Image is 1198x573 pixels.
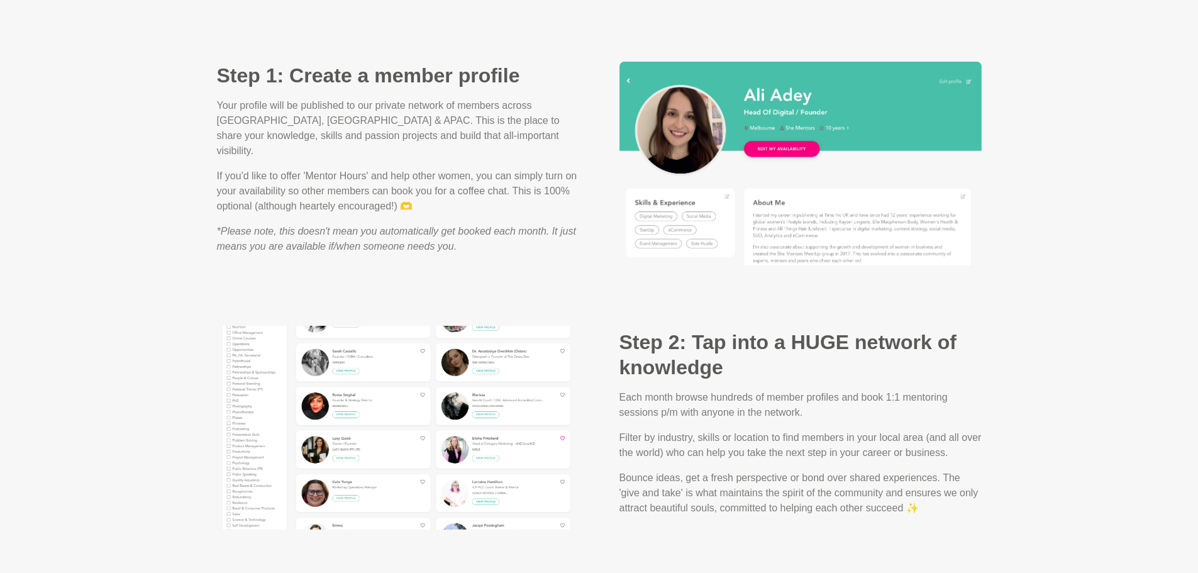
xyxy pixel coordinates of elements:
img: Step 1: Create a member profile [619,62,982,265]
h2: Step 1: Create a member profile [217,63,579,88]
img: Step 2: Tap into a HUGE network of knowledge [217,326,579,530]
em: *Please note, this doesn't mean you automatically get booked each month. It just means you are av... [217,226,576,252]
p: Filter by industry, skills or location to find members in your local area (and all over the world... [619,430,982,460]
p: Each month browse hundreds of member profiles and book 1:1 mentoring sessions p/m with anyone in ... [619,390,982,420]
h2: Step 2: Tap into a HUGE network of knowledge [619,330,982,380]
p: If you'd like to offer 'Mentor Hours' and help other women, you can simply turn on your availabil... [217,169,579,214]
p: Your profile will be published to our private network of members across [GEOGRAPHIC_DATA], [GEOGR... [217,98,579,159]
p: Bounce ideas, get a fresh perspective or bond over shared experiences. The 'give and take' is wha... [619,470,982,516]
